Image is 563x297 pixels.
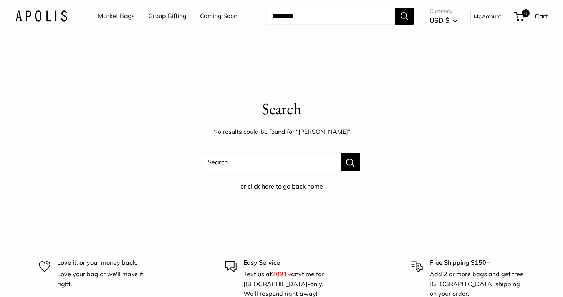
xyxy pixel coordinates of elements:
[474,12,501,21] a: My Account
[200,10,237,22] a: Coming Soon
[240,182,323,190] a: or click here to go back home
[15,10,67,22] img: Apolis
[429,14,457,27] button: USD $
[148,10,187,22] a: Group Gifting
[429,6,457,17] span: Currency
[535,12,548,20] span: Cart
[98,10,135,22] a: Market Bags
[272,270,291,278] a: 20919
[266,8,395,25] input: Search...
[15,98,548,120] p: Search
[395,8,414,25] button: Search
[429,16,449,24] span: USD $
[57,258,152,268] p: Love it, or your money back.
[15,126,548,138] p: No results could be found for “[PERSON_NAME]”
[57,269,152,289] p: Love your bag or we'll make it right.
[341,153,360,171] button: Search...
[515,10,548,22] a: 0 Cart
[522,9,530,17] span: 0
[243,258,338,268] p: Easy Service
[430,258,524,268] p: Free Shipping $150+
